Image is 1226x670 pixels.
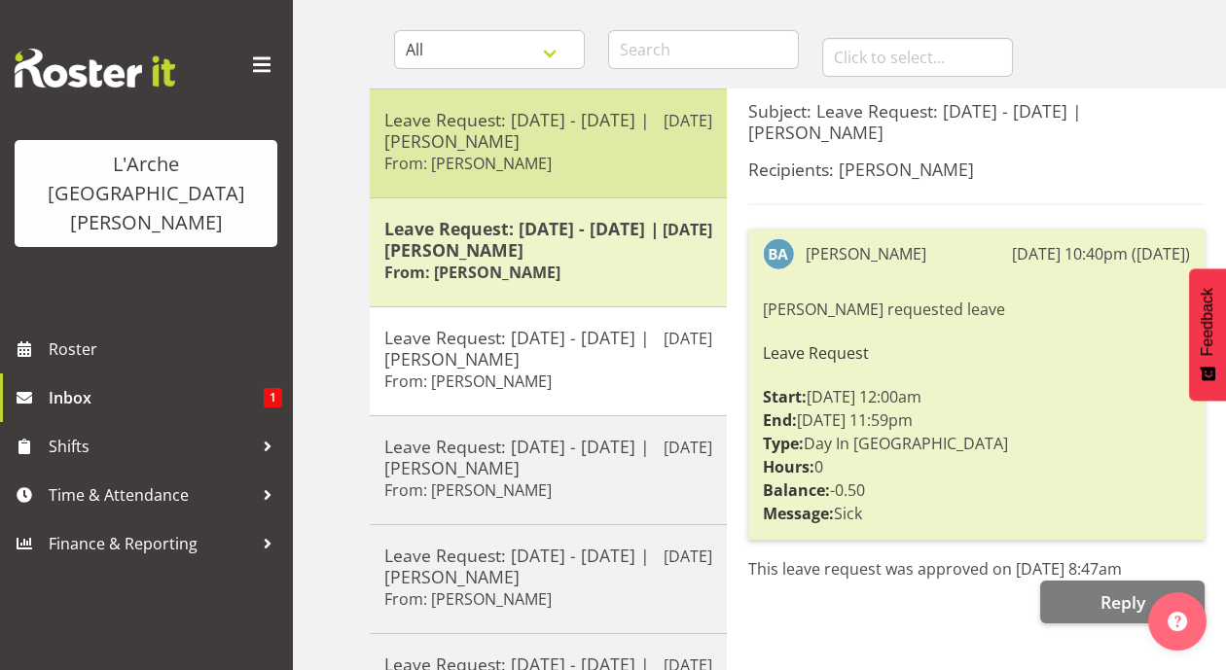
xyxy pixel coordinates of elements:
strong: Balance: [763,479,830,501]
h6: From: [PERSON_NAME] [384,263,560,282]
p: [DATE] [663,218,712,241]
span: Shifts [49,432,253,461]
img: Rosterit website logo [15,49,175,88]
div: [DATE] 10:40pm ([DATE]) [1012,242,1190,265]
input: Click to select... [822,38,1013,77]
h5: Leave Request: [DATE] - [DATE] | [PERSON_NAME] [384,218,712,261]
span: Feedback [1199,288,1216,356]
strong: Message: [763,503,834,524]
strong: Start: [763,386,807,407]
h5: Recipients: [PERSON_NAME] [748,159,1205,180]
strong: End: [763,409,797,431]
p: [DATE] [664,545,712,568]
strong: Hours: [763,456,814,477]
h6: From: [PERSON_NAME] [384,589,552,609]
strong: Type: [763,433,804,454]
div: [PERSON_NAME] requested leave [DATE] 12:00am [DATE] 11:59pm Day In [GEOGRAPHIC_DATA] 0 -0.50 Sick [763,293,1190,530]
span: Reply [1100,590,1144,614]
div: L'Arche [GEOGRAPHIC_DATA][PERSON_NAME] [34,150,258,237]
h5: Leave Request: [DATE] - [DATE] | [PERSON_NAME] [384,327,712,370]
span: Inbox [49,383,264,412]
h6: From: [PERSON_NAME] [384,154,552,173]
h5: Leave Request: [DATE] - [DATE] | [PERSON_NAME] [384,109,712,152]
h6: Leave Request [763,344,1190,362]
p: [DATE] [664,109,712,132]
h5: Leave Request: [DATE] - [DATE] | [PERSON_NAME] [384,436,712,478]
h5: Leave Request: [DATE] - [DATE] | [PERSON_NAME] [384,545,712,587]
h5: Subject: Leave Request: [DATE] - [DATE] | [PERSON_NAME] [748,100,1205,143]
span: This leave request was approved on [DATE] 8:47am [748,558,1122,580]
p: [DATE] [664,436,712,459]
button: Reply [1040,581,1205,623]
h6: From: [PERSON_NAME] [384,480,552,500]
img: help-xxl-2.png [1168,612,1187,631]
p: [DATE] [664,327,712,350]
img: bibi-ali4942.jpg [763,238,794,269]
span: 1 [264,388,282,407]
input: Search [608,30,799,69]
div: [PERSON_NAME] [806,242,926,265]
span: Finance & Reporting [49,529,253,558]
h6: From: [PERSON_NAME] [384,371,552,391]
button: Feedback - Show survey [1189,268,1226,401]
span: Time & Attendance [49,480,253,510]
span: Roster [49,335,282,364]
